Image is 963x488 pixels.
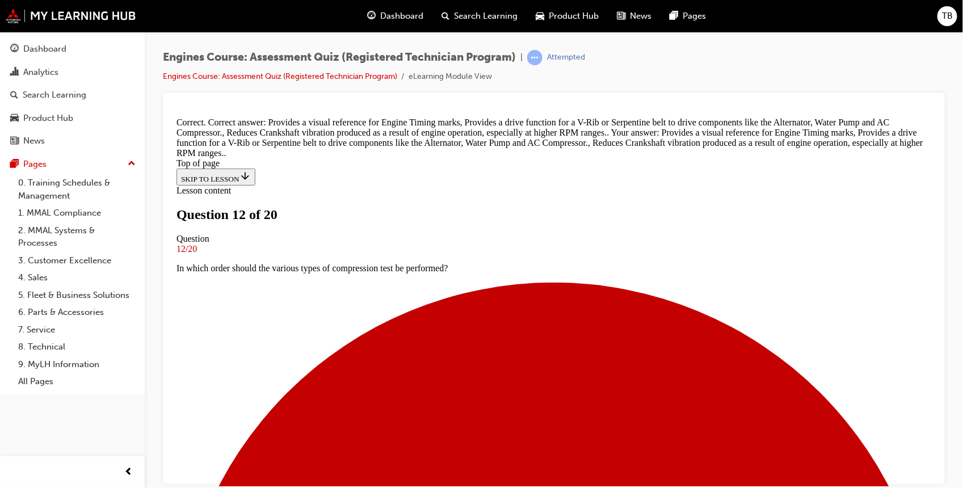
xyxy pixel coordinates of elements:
[942,10,953,23] span: TB
[10,136,19,146] span: news-icon
[5,5,759,45] div: Correct. Correct answer: Provides a visual reference for Engine Timing marks, Provides a drive fu...
[630,10,652,23] span: News
[23,66,58,79] div: Analytics
[14,373,140,390] a: All Pages
[617,9,626,23] span: news-icon
[14,204,140,222] a: 1. MMAL Compliance
[368,9,376,23] span: guage-icon
[23,134,45,148] div: News
[5,73,59,82] span: Lesson content
[608,5,661,28] a: news-iconNews
[23,89,86,102] div: Search Learning
[455,10,518,23] span: Search Learning
[5,85,140,106] a: Search Learning
[683,10,707,23] span: Pages
[409,70,492,83] li: eLearning Module View
[5,62,140,83] a: Analytics
[14,287,140,304] a: 5. Fleet & Business Solutions
[10,90,18,100] span: search-icon
[5,121,759,131] div: Question
[549,10,599,23] span: Product Hub
[5,154,140,175] button: Pages
[14,222,140,252] a: 2. MMAL Systems & Processes
[536,9,545,23] span: car-icon
[670,9,679,23] span: pages-icon
[128,157,136,171] span: up-icon
[9,62,79,70] span: SKIP TO LESSON
[23,158,47,171] div: Pages
[5,150,759,161] p: In which order should the various types of compression test be performed?
[359,5,433,28] a: guage-iconDashboard
[5,94,759,110] h1: Question 12 of 20
[520,51,523,64] span: |
[5,131,759,141] div: 12/20
[547,52,585,63] div: Attempted
[14,269,140,287] a: 4. Sales
[442,9,450,23] span: search-icon
[14,338,140,356] a: 8. Technical
[163,71,397,81] a: Engines Course: Assessment Quiz (Registered Technician Program)
[23,43,66,56] div: Dashboard
[14,321,140,339] a: 7. Service
[14,252,140,270] a: 3. Customer Excellence
[5,56,83,73] button: SKIP TO LESSON
[433,5,527,28] a: search-iconSearch Learning
[163,51,516,64] span: Engines Course: Assessment Quiz (Registered Technician Program)
[661,5,716,28] a: pages-iconPages
[14,174,140,204] a: 0. Training Schedules & Management
[10,113,19,124] span: car-icon
[527,5,608,28] a: car-iconProduct Hub
[5,45,759,56] div: Top of page
[14,356,140,373] a: 9. MyLH Information
[6,9,136,23] img: mmal
[5,36,140,154] button: DashboardAnalyticsSearch LearningProduct HubNews
[5,131,140,152] a: News
[5,108,140,129] a: Product Hub
[14,304,140,321] a: 6. Parts & Accessories
[527,50,543,65] span: learningRecordVerb_ATTEMPT-icon
[23,112,73,125] div: Product Hub
[5,39,140,60] a: Dashboard
[381,10,424,23] span: Dashboard
[10,159,19,170] span: pages-icon
[10,68,19,78] span: chart-icon
[125,465,133,479] span: prev-icon
[10,44,19,54] span: guage-icon
[937,6,957,26] button: TB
